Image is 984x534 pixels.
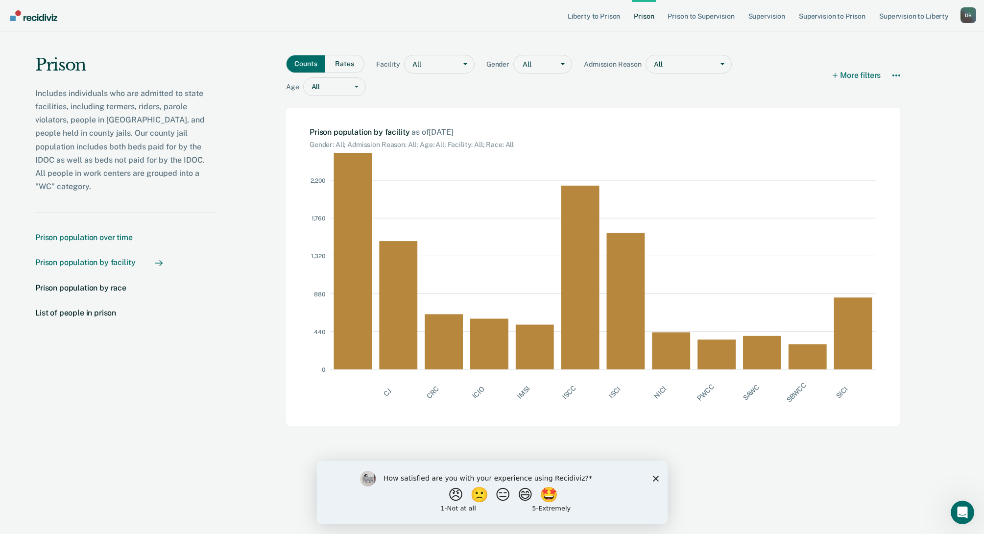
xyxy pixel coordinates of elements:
[516,385,531,400] tspan: IMSI
[892,72,900,79] svg: More options
[833,55,881,96] button: More filters
[35,258,135,267] div: Prison population by facility
[310,127,514,149] h2: Chart: Prison population by facility. as of October 07, 2025 Current filters: Gender: All; Admiss...
[425,385,440,400] tspan: CRC
[951,501,974,524] iframe: Intercom live chat
[35,308,116,317] div: List of people in prison
[960,7,976,23] button: Profile dropdown button
[584,60,646,69] span: Admission Reason
[286,83,303,91] span: Age
[411,127,453,137] span: as of [DATE]
[561,384,577,401] tspan: ISCC
[286,55,325,73] button: Counts or Rates Toggle: Counts
[35,55,216,83] h1: Prison
[35,233,133,242] div: Prison population over time
[35,87,216,194] p: Includes individuals who are admitted to state facilities, including termers, riders, parole viol...
[304,80,348,94] div: All
[325,55,364,73] button: Counts or Rates Toggle: Rates
[646,57,714,72] div: All
[317,461,668,524] iframe: Survey by Kim from Recidiviz
[652,385,668,400] tspan: NICI
[382,387,393,398] tspan: CJ
[960,7,976,23] div: D B
[742,383,761,402] tspan: SAWC
[607,385,622,400] tspan: ISCI
[785,381,808,404] tspan: SBWCC
[251,31,939,523] main: Main chart and filter content
[310,137,514,149] div: Chart subtitle
[405,57,456,72] div: All
[35,233,216,349] nav: Chart navigation
[35,283,126,292] div: Prison population by race
[696,383,716,403] tspan: PWCC
[486,60,513,69] span: Gender
[523,60,524,69] input: gender
[471,385,486,400] tspan: ICIO
[835,385,849,400] tspan: SICI
[10,10,57,21] img: Recidiviz
[376,60,404,69] span: Facility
